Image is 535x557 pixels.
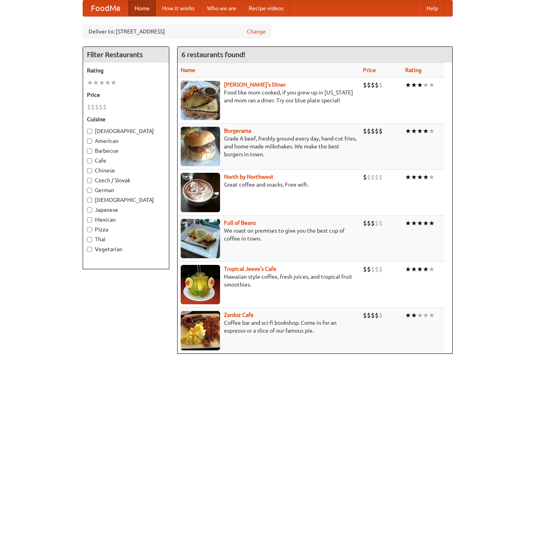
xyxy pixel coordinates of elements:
[405,127,411,135] li: ★
[181,51,245,58] ng-pluralize: 6 restaurants found!
[181,181,357,189] p: Great coffee and snacks. Free wifi.
[87,207,92,213] input: Japanese
[371,311,375,320] li: $
[99,78,105,87] li: ★
[87,217,92,222] input: Mexican
[379,311,383,320] li: $
[181,135,357,158] p: Grade A beef, freshly ground every day, hand-cut fries, and home-made milkshakes. We make the bes...
[363,67,376,73] a: Price
[87,168,92,173] input: Chinese
[411,265,417,274] li: ★
[375,265,379,274] li: $
[417,311,423,320] li: ★
[243,0,290,16] a: Recipe videos
[224,312,254,318] a: Zardoz Cafe
[99,103,103,111] li: $
[429,81,435,89] li: ★
[87,186,165,194] label: German
[429,219,435,228] li: ★
[417,265,423,274] li: ★
[417,173,423,181] li: ★
[83,24,272,39] div: Deliver to: [STREET_ADDRESS]
[371,127,375,135] li: $
[367,265,371,274] li: $
[363,219,367,228] li: $
[405,173,411,181] li: ★
[181,227,357,242] p: We roast on premises to give you the best cup of coffee in town.
[224,81,286,88] a: [PERSON_NAME]'s Diner
[87,227,92,232] input: Pizza
[417,127,423,135] li: ★
[379,127,383,135] li: $
[87,178,92,183] input: Czech / Slovak
[181,273,357,289] p: Hawaiian style coffee, fresh juices, and tropical fruit smoothies.
[371,219,375,228] li: $
[181,319,357,335] p: Coffee bar and sci-fi bookshop. Come in for an espresso or a slice of our famous pie.
[363,311,367,320] li: $
[367,81,371,89] li: $
[429,173,435,181] li: ★
[87,137,165,145] label: American
[87,188,92,193] input: German
[87,147,165,155] label: Barbecue
[224,266,276,272] a: Tropical Jeeve's Cafe
[429,311,435,320] li: ★
[181,219,220,258] img: beans.jpg
[423,311,429,320] li: ★
[181,127,220,166] img: burgerama.jpg
[247,28,266,35] a: Change
[379,219,383,228] li: $
[423,127,429,135] li: ★
[371,81,375,89] li: $
[83,47,169,63] h4: Filter Restaurants
[87,247,92,252] input: Vegetarian
[379,173,383,181] li: $
[363,81,367,89] li: $
[87,235,165,243] label: Thai
[87,148,92,154] input: Barbecue
[181,89,357,104] p: Food like mom cooked, if you grew up in [US_STATE] and mom ran a diner. Try our blue plate special!
[181,265,220,304] img: jeeves.jpg
[363,127,367,135] li: $
[411,311,417,320] li: ★
[371,173,375,181] li: $
[181,81,220,120] img: sallys.jpg
[363,265,367,274] li: $
[405,67,422,73] a: Rating
[417,219,423,228] li: ★
[375,219,379,228] li: $
[87,103,91,111] li: $
[156,0,201,16] a: How it works
[87,78,93,87] li: ★
[87,245,165,253] label: Vegetarian
[367,173,371,181] li: $
[224,174,274,180] a: North by Northwest
[423,81,429,89] li: ★
[363,173,367,181] li: $
[103,103,107,111] li: $
[181,67,195,73] a: Name
[423,265,429,274] li: ★
[87,237,92,242] input: Thai
[83,0,128,16] a: FoodMe
[411,81,417,89] li: ★
[367,219,371,228] li: $
[379,265,383,274] li: $
[93,78,99,87] li: ★
[87,158,92,163] input: Cafe
[405,219,411,228] li: ★
[87,216,165,224] label: Mexican
[181,311,220,350] img: zardoz.jpg
[429,265,435,274] li: ★
[87,196,165,204] label: [DEMOGRAPHIC_DATA]
[224,220,256,226] a: Full of Beans
[87,167,165,174] label: Chinese
[375,81,379,89] li: $
[224,128,251,134] a: Burgerama
[111,78,117,87] li: ★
